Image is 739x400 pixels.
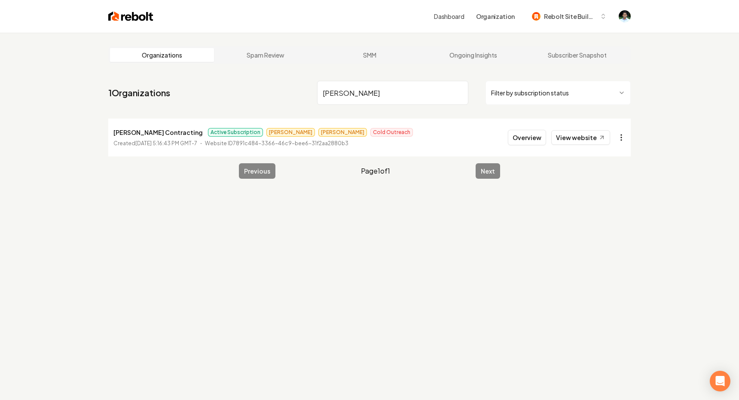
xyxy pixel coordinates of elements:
a: 1Organizations [108,87,170,99]
a: Ongoing Insights [421,48,525,62]
span: [PERSON_NAME] [318,128,367,137]
span: [PERSON_NAME] [266,128,315,137]
img: Arwin Rahmatpanah [619,10,631,22]
span: Rebolt Site Builder [544,12,596,21]
input: Search by name or ID [317,81,468,105]
a: Dashboard [434,12,464,21]
img: Rebolt Logo [108,10,153,22]
span: Cold Outreach [370,128,413,137]
div: Open Intercom Messenger [710,371,730,391]
span: Page 1 of 1 [361,166,390,176]
time: [DATE] 5:16:43 PM GMT-7 [135,140,197,147]
a: Spam Review [214,48,318,62]
button: Overview [508,130,546,145]
a: Organizations [110,48,214,62]
p: Website ID 7891c484-3366-46c9-bee6-31f2aa2880b3 [205,139,348,148]
a: Subscriber Snapshot [525,48,629,62]
a: SMM [318,48,421,62]
a: View website [551,130,610,145]
button: Organization [471,9,520,24]
span: Active Subscription [208,128,263,137]
p: Created [113,139,197,148]
p: [PERSON_NAME] Contracting [113,127,203,137]
button: Open user button [619,10,631,22]
img: Rebolt Site Builder [532,12,541,21]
